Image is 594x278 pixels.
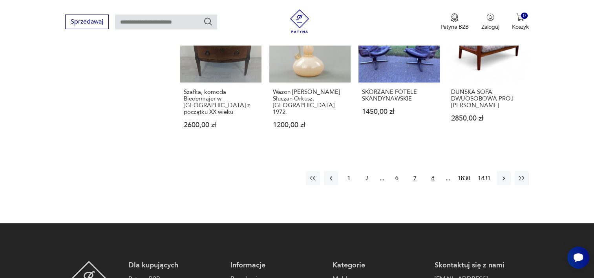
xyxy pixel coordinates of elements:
[362,108,436,115] p: 1450,00 zł
[451,13,459,22] img: Ikona medalu
[456,171,472,185] button: 1830
[65,20,109,25] a: Sprzedawaj
[481,23,499,31] p: Zaloguj
[273,122,347,128] p: 1200,00 zł
[184,122,258,128] p: 2600,00 zł
[288,9,311,33] img: Patyna - sklep z meblami i dekoracjami vintage
[362,89,436,102] h3: SKÓRZANE FOTELE SKANDYNAWSKIE
[333,261,427,270] p: Kategorie
[486,13,494,21] img: Ikonka użytkownika
[440,23,469,31] p: Patyna B2B
[203,17,213,26] button: Szukaj
[451,89,525,109] h3: DUŃSKA SOFA DWUOSOBOWA PROJ [PERSON_NAME]
[512,13,529,31] button: 0Koszyk
[184,89,258,115] h3: Szafka, komoda Biedermajer w [GEOGRAPHIC_DATA] z początku XX wieku
[180,1,261,144] a: Szafka, komoda Biedermajer w mahoniu z początku XX wiekuSzafka, komoda Biedermajer w [GEOGRAPHIC_...
[360,171,374,185] button: 2
[481,13,499,31] button: Zaloguj
[269,1,351,144] a: Wazon amfora J. Słuczan Orkusz, Kraków 1972.Wazon [PERSON_NAME] Słuczan Orkusz, [GEOGRAPHIC_DATA]...
[440,13,469,31] button: Patyna B2B
[65,15,109,29] button: Sprzedawaj
[435,261,529,270] p: Skontaktuj się z nami
[521,13,528,19] div: 0
[358,1,440,144] a: SKÓRZANE FOTELE SKANDYNAWSKIESKÓRZANE FOTELE SKANDYNAWSKIE1450,00 zł
[426,171,440,185] button: 8
[567,247,589,269] iframe: Smartsupp widget button
[512,23,529,31] p: Koszyk
[342,171,356,185] button: 1
[230,261,325,270] p: Informacje
[451,115,525,122] p: 2850,00 zł
[273,89,347,115] h3: Wazon [PERSON_NAME] Słuczan Orkusz, [GEOGRAPHIC_DATA] 1972.
[516,13,524,21] img: Ikona koszyka
[128,261,223,270] p: Dla kupujących
[390,171,404,185] button: 6
[408,171,422,185] button: 7
[476,171,493,185] button: 1831
[448,1,529,144] a: DUŃSKA SOFA DWUOSOBOWA PROJ G.THAMSDUŃSKA SOFA DWUOSOBOWA PROJ [PERSON_NAME]2850,00 zł
[440,13,469,31] a: Ikona medaluPatyna B2B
